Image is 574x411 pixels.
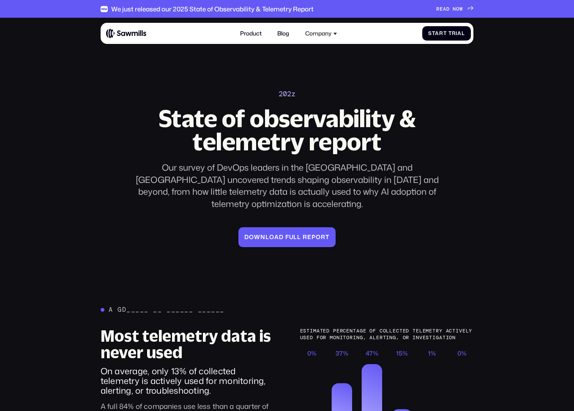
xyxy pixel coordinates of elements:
[456,6,459,12] span: O
[307,234,312,240] span: e
[321,234,325,240] span: r
[325,234,330,240] span: t
[436,6,440,12] span: R
[422,26,470,41] a: StartTrial
[312,234,316,240] span: p
[109,306,224,313] div: A gd_____ __ ______ ______
[439,30,443,36] span: r
[238,227,336,247] a: Downloadfullreport
[236,26,266,41] a: Product
[428,30,432,36] span: S
[297,234,301,240] span: l
[101,367,274,395] div: On average, only 13% of collected telemetry is actively used for monitoring, alerting, or trouble...
[260,234,265,240] span: n
[269,234,274,240] span: o
[134,162,439,210] div: Our survey of DevOps leaders in the [GEOGRAPHIC_DATA] and [GEOGRAPHIC_DATA] uncovered trends shap...
[285,234,289,240] span: f
[301,26,341,41] div: Company
[453,6,456,12] span: N
[274,234,279,240] span: a
[435,30,439,36] span: a
[443,30,447,36] span: t
[289,234,294,240] span: u
[436,6,473,12] a: READNOW
[316,234,321,240] span: o
[293,234,297,240] span: l
[279,90,295,98] div: 202z
[457,30,462,36] span: a
[462,30,465,36] span: l
[101,328,274,360] h3: Most telemetry data is never used
[446,6,450,12] span: D
[279,234,284,240] span: d
[249,234,254,240] span: o
[300,328,474,341] div: Estimated percentage of collected telemetry actively used for monitoring, alerting, or investigation
[456,30,457,36] span: i
[452,30,456,36] span: r
[244,234,249,240] span: D
[111,5,314,13] div: We just released our 2025 State of Observability & Telemetry Report
[134,107,439,153] h2: State of observability & telemetry report
[440,6,443,12] span: E
[459,6,463,12] span: W
[448,30,452,36] span: T
[265,234,269,240] span: l
[303,234,307,240] span: r
[254,234,260,240] span: w
[443,6,446,12] span: A
[432,30,435,36] span: t
[305,30,331,37] div: Company
[273,26,293,41] a: Blog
